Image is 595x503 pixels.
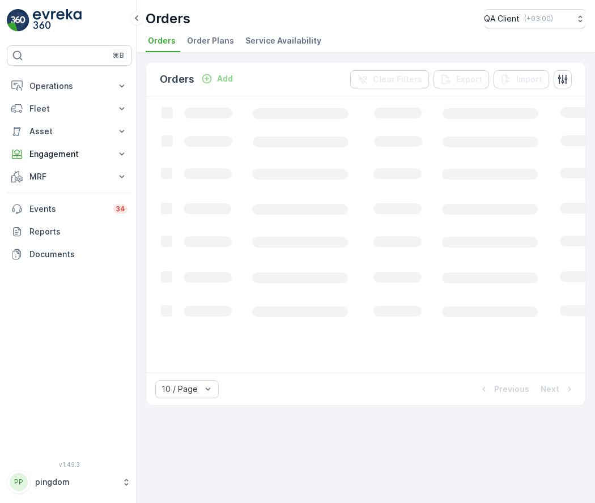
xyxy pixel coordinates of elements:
[29,171,109,182] p: MRF
[29,80,109,92] p: Operations
[148,35,176,46] span: Orders
[494,70,549,88] button: Import
[7,143,132,165] button: Engagement
[541,383,559,395] p: Next
[29,249,127,260] p: Documents
[494,383,529,395] p: Previous
[29,126,109,137] p: Asset
[29,148,109,160] p: Engagement
[516,74,542,85] p: Import
[160,71,194,87] p: Orders
[7,97,132,120] button: Fleet
[373,74,422,85] p: Clear Filters
[245,35,321,46] span: Service Availability
[456,74,482,85] p: Export
[197,72,237,86] button: Add
[7,120,132,143] button: Asset
[7,220,132,243] a: Reports
[539,382,576,396] button: Next
[217,73,233,84] p: Add
[350,70,429,88] button: Clear Filters
[7,243,132,266] a: Documents
[524,14,553,23] p: ( +03:00 )
[116,204,125,214] p: 34
[7,470,132,494] button: PPpingdom
[477,382,530,396] button: Previous
[146,10,190,28] p: Orders
[33,9,82,32] img: logo_light-DOdMpM7g.png
[35,476,116,488] p: pingdom
[484,13,520,24] p: QA Client
[7,75,132,97] button: Operations
[29,203,107,215] p: Events
[7,198,132,220] a: Events34
[484,9,586,28] button: QA Client(+03:00)
[7,9,29,32] img: logo
[29,103,109,114] p: Fleet
[10,473,28,491] div: PP
[7,461,132,468] span: v 1.49.3
[113,51,124,60] p: ⌘B
[187,35,234,46] span: Order Plans
[29,226,127,237] p: Reports
[7,165,132,188] button: MRF
[433,70,489,88] button: Export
